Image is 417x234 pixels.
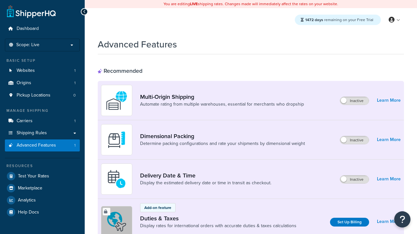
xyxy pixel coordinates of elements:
[140,133,305,140] a: Dimensional Packing
[5,139,80,151] li: Advanced Features
[140,215,296,222] a: Duties & Taxes
[144,205,171,211] p: Add-on feature
[5,127,80,139] a: Shipping Rules
[73,93,76,98] span: 0
[140,172,271,179] a: Delivery Date & Time
[5,163,80,169] div: Resources
[330,218,369,227] a: Set Up Billing
[105,128,128,151] img: DTVBYsAAAAAASUVORK5CYII=
[5,115,80,127] li: Carriers
[17,26,39,32] span: Dashboard
[340,136,369,144] label: Inactive
[17,118,33,124] span: Carriers
[18,198,36,203] span: Analytics
[305,17,373,23] span: remaining on your Free Trial
[17,130,47,136] span: Shipping Rules
[377,96,401,105] a: Learn More
[18,210,39,215] span: Help Docs
[394,211,410,227] button: Open Resource Center
[5,65,80,77] li: Websites
[5,89,80,101] li: Pickup Locations
[18,186,42,191] span: Marketplace
[340,175,369,183] label: Inactive
[17,80,31,86] span: Origins
[17,93,50,98] span: Pickup Locations
[18,174,49,179] span: Test Your Rates
[140,101,304,108] a: Automate rating from multiple warehouses, essential for merchants who dropship
[98,67,142,74] div: Recommended
[190,1,198,7] b: LIVE
[377,217,401,226] a: Learn More
[5,194,80,206] a: Analytics
[377,135,401,144] a: Learn More
[5,89,80,101] a: Pickup Locations0
[340,97,369,105] label: Inactive
[377,175,401,184] a: Learn More
[74,68,76,73] span: 1
[5,206,80,218] a: Help Docs
[305,17,323,23] strong: 1472 days
[140,93,304,100] a: Multi-Origin Shipping
[5,108,80,113] div: Manage Shipping
[5,170,80,182] a: Test Your Rates
[5,58,80,63] div: Basic Setup
[140,223,296,229] a: Display rates for international orders with accurate duties & taxes calculations
[17,143,56,148] span: Advanced Features
[5,23,80,35] a: Dashboard
[5,77,80,89] li: Origins
[74,80,76,86] span: 1
[74,118,76,124] span: 1
[5,77,80,89] a: Origins1
[5,115,80,127] a: Carriers1
[5,139,80,151] a: Advanced Features1
[5,182,80,194] a: Marketplace
[16,42,39,48] span: Scope: Live
[140,140,305,147] a: Determine packing configurations and rate your shipments by dimensional weight
[98,38,177,51] h1: Advanced Features
[105,89,128,112] img: WatD5o0RtDAAAAAElFTkSuQmCC
[140,180,271,186] a: Display the estimated delivery date or time in transit as checkout.
[105,168,128,190] img: gfkeb5ejjkALwAAAABJRU5ErkJggg==
[5,65,80,77] a: Websites1
[17,68,35,73] span: Websites
[74,143,76,148] span: 1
